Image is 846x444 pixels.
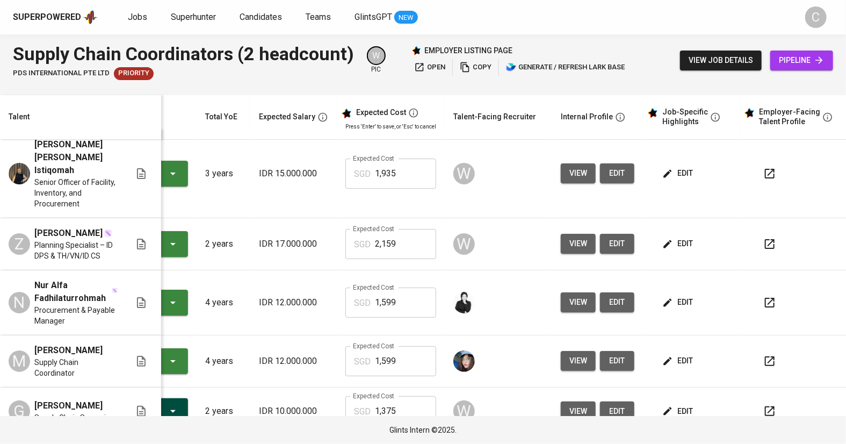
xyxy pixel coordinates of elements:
img: Dimas Nur Annisa Istiqomah [9,163,30,184]
img: magic_wand.svg [104,229,112,238]
span: edit [664,167,693,180]
button: edit [600,402,634,421]
a: Jobs [128,11,149,24]
p: IDR 12.000.000 [259,296,328,309]
button: edit [660,292,697,312]
button: edit [660,234,697,254]
div: Internal Profile [561,110,613,124]
a: Candidates [240,11,284,24]
span: edit [664,296,693,309]
p: IDR 10.000.000 [259,405,328,418]
span: edit [664,237,693,250]
span: copy [460,61,491,74]
div: Supply Chain Coordinators (2 headcount) [13,41,354,67]
span: Superhunter [171,12,216,22]
a: GlintsGPT NEW [355,11,418,24]
p: employer listing page [424,45,512,56]
div: pic [367,46,386,74]
span: generate / refresh lark base [506,61,625,74]
img: glints_star.svg [647,108,658,118]
button: edit [600,292,634,312]
a: Superhunter [171,11,218,24]
button: edit [600,351,634,371]
span: view job details [689,54,753,67]
img: diazagista@glints.com [453,350,475,372]
span: Nur Alfa Fadhilaturrohmah [34,279,111,305]
div: W [453,400,475,422]
span: Supply Chain Coordinator [34,357,118,378]
button: edit [600,234,634,254]
div: Talent [9,110,30,124]
p: SGD [354,405,371,418]
div: Superpowered [13,11,81,24]
p: IDR 15.000.000 [259,167,328,180]
span: edit [664,405,693,418]
div: G [9,400,30,422]
span: edit [664,354,693,368]
div: New Job received from Demand Team [114,67,154,80]
button: view [561,163,596,183]
div: C [805,6,827,28]
img: lark [506,62,517,73]
span: edit [609,296,626,309]
span: PDS International Pte Ltd [13,68,110,78]
span: Senior Officer of Facility, Inventory, and Procurement [34,177,118,209]
div: W [367,46,386,65]
button: edit [600,163,634,183]
span: edit [609,167,626,180]
button: lark generate / refresh lark base [503,59,627,76]
p: 4 years [205,355,242,368]
div: Z [9,233,30,255]
span: GlintsGPT [355,12,392,22]
span: edit [609,237,626,250]
span: [PERSON_NAME] [34,227,103,240]
button: view [561,402,596,421]
p: IDR 12.000.000 [259,355,328,368]
a: open [411,59,448,76]
p: 3 years [205,167,242,180]
p: Press 'Enter' to save, or 'Esc' to cancel [345,123,436,131]
span: Priority [114,68,154,78]
button: view [561,234,596,254]
a: pipeline [770,51,833,70]
span: view [569,167,587,180]
span: view [569,237,587,250]
div: W [453,233,475,255]
div: N [9,292,30,313]
p: 2 years [205,405,242,418]
div: Total YoE [205,110,237,124]
div: Talent-Facing Recruiter [453,110,536,124]
button: edit [660,402,697,421]
div: Employer-Facing Talent Profile [759,108,820,126]
div: Job-Specific Highlights [662,108,708,126]
img: Glints Star [411,46,421,55]
span: [PERSON_NAME] [34,399,103,412]
p: 4 years [205,296,242,309]
button: copy [457,59,494,76]
span: view [569,354,587,368]
span: open [414,61,445,74]
span: Procurement & Payable Manager [34,305,118,326]
img: app logo [83,9,98,25]
span: Candidates [240,12,282,22]
div: M [9,350,30,372]
span: [PERSON_NAME] [PERSON_NAME] Istiqomah [34,138,118,177]
span: Planning Specialist – ID DPS & TH/VN/ID CS [34,240,118,261]
button: edit [660,351,697,371]
span: [PERSON_NAME] [34,344,103,357]
img: glints_star.svg [341,108,352,119]
p: SGD [354,297,371,310]
span: view [569,405,587,418]
span: view [569,296,587,309]
img: glints_star.svg [744,108,755,118]
span: edit [609,405,626,418]
p: IDR 17.000.000 [259,238,328,250]
p: 2 years [205,238,242,250]
button: edit [660,163,697,183]
span: NEW [394,12,418,23]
